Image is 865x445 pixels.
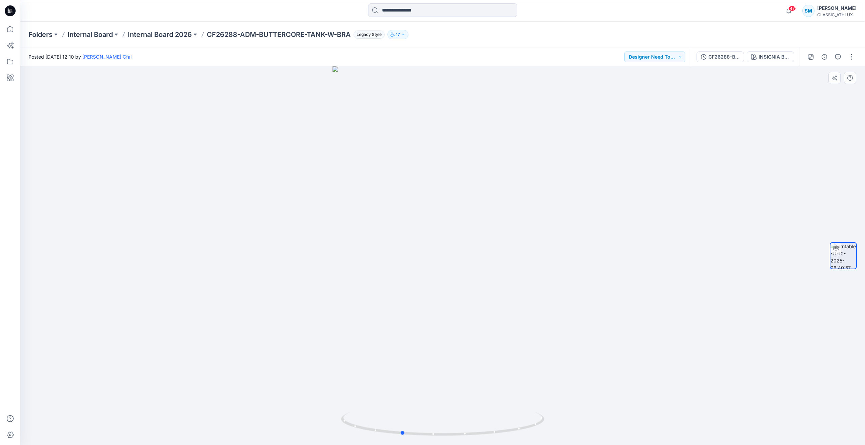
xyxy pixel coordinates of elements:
a: [PERSON_NAME] Cfai [82,54,132,60]
div: SM [802,5,814,17]
a: Internal Board [67,30,113,39]
a: Folders [28,30,53,39]
button: INSIGNIA BLUE/ BLUE MOOD HEATHER [747,51,794,62]
button: Legacy Style [351,30,385,39]
p: CF26288-ADM-BUTTERCORE-TANK-W-BRA [207,30,351,39]
button: CF26288-BUTTERCORE-TANK-W-BRA [697,51,744,62]
p: 17 [396,31,400,38]
button: 17 [387,30,408,39]
span: Legacy Style [354,30,385,39]
div: INSIGNIA BLUE/ BLUE MOOD HEATHER [759,53,790,61]
a: Internal Board 2026 [128,30,192,39]
div: CLASSIC_ATHLUX [817,12,857,17]
button: Details [819,51,830,62]
span: Posted [DATE] 12:10 by [28,53,132,60]
span: 47 [788,6,796,11]
img: turntable-11-10-2025-06:40:57 [830,243,856,269]
div: [PERSON_NAME] [817,4,857,12]
div: CF26288-BUTTERCORE-TANK-W-BRA [708,53,740,61]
